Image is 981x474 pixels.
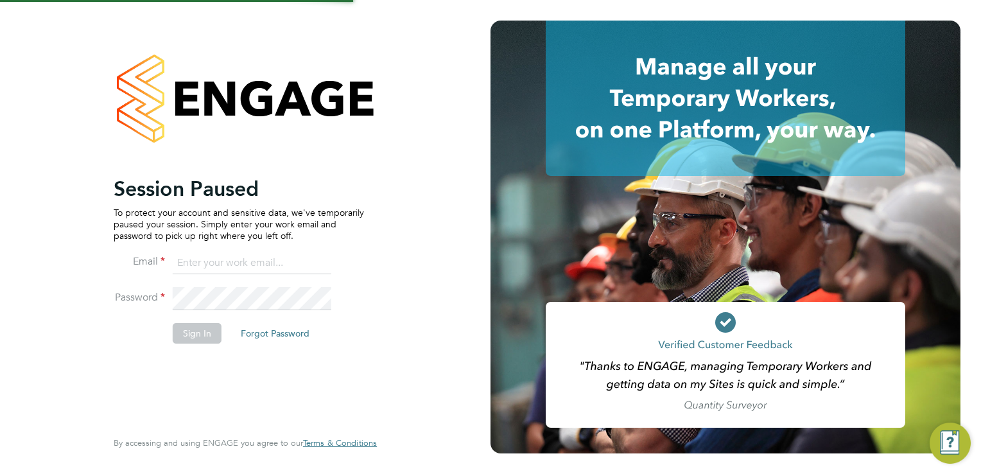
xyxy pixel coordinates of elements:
button: Engage Resource Center [930,423,971,464]
button: Sign In [173,323,221,344]
label: Password [114,291,165,304]
label: Email [114,255,165,268]
p: To protect your account and sensitive data, we've temporarily paused your session. Simply enter y... [114,207,364,242]
span: By accessing and using ENGAGE you agree to our [114,437,377,448]
a: Terms & Conditions [303,438,377,448]
h2: Session Paused [114,176,364,202]
input: Enter your work email... [173,252,331,275]
span: Terms & Conditions [303,437,377,448]
button: Forgot Password [230,323,320,344]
